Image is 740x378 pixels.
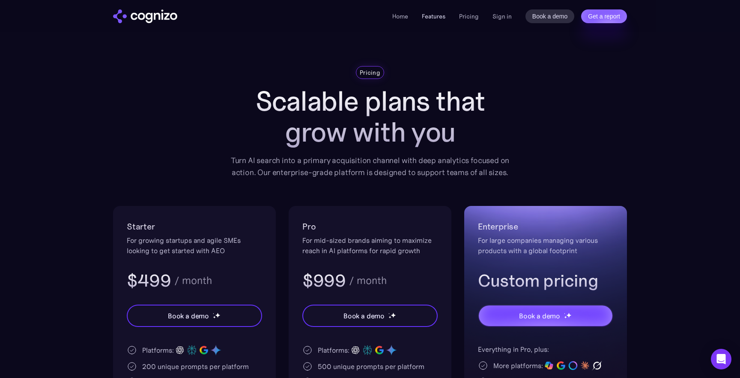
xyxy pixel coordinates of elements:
div: 500 unique prompts per platform [318,361,424,372]
img: star [391,312,396,318]
div: For mid-sized brands aiming to maximize reach in AI platforms for rapid growth [302,235,438,256]
div: 200 unique prompts per platform [142,361,249,372]
a: Get a report [581,9,627,23]
img: star [388,313,390,314]
img: star [564,316,567,319]
div: Book a demo [343,311,385,321]
img: star [564,313,565,314]
a: Book a demostarstarstar [478,305,613,327]
a: Book a demostarstarstar [302,305,438,327]
div: / month [349,275,387,286]
h2: Enterprise [478,220,613,233]
a: Pricing [459,12,479,20]
div: For large companies managing various products with a global footprint [478,235,613,256]
div: Turn AI search into a primary acquisition channel with deep analytics focused on action. Our ente... [224,154,516,178]
div: More platforms: [493,360,543,371]
img: cognizo logo [113,9,177,23]
a: Sign in [492,11,512,21]
div: Book a demo [519,311,560,321]
img: star [566,312,572,318]
h3: $999 [302,269,346,292]
h1: Scalable plans that grow with you [224,86,516,148]
img: star [215,312,221,318]
a: Features [422,12,445,20]
a: home [113,9,177,23]
img: star [388,316,391,319]
div: Platforms: [142,345,174,355]
div: Pricing [360,68,380,77]
h2: Pro [302,220,438,233]
a: Book a demo [525,9,575,23]
div: / month [174,275,212,286]
div: Open Intercom Messenger [711,349,731,369]
div: Book a demo [168,311,209,321]
a: Book a demostarstarstar [127,305,262,327]
div: Everything in Pro, plus: [478,344,613,354]
img: star [213,316,216,319]
h3: Custom pricing [478,269,613,292]
div: Platforms: [318,345,349,355]
h2: Starter [127,220,262,233]
img: star [213,313,214,314]
h3: $499 [127,269,171,292]
div: For growing startups and agile SMEs looking to get started with AEO [127,235,262,256]
a: Home [392,12,408,20]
